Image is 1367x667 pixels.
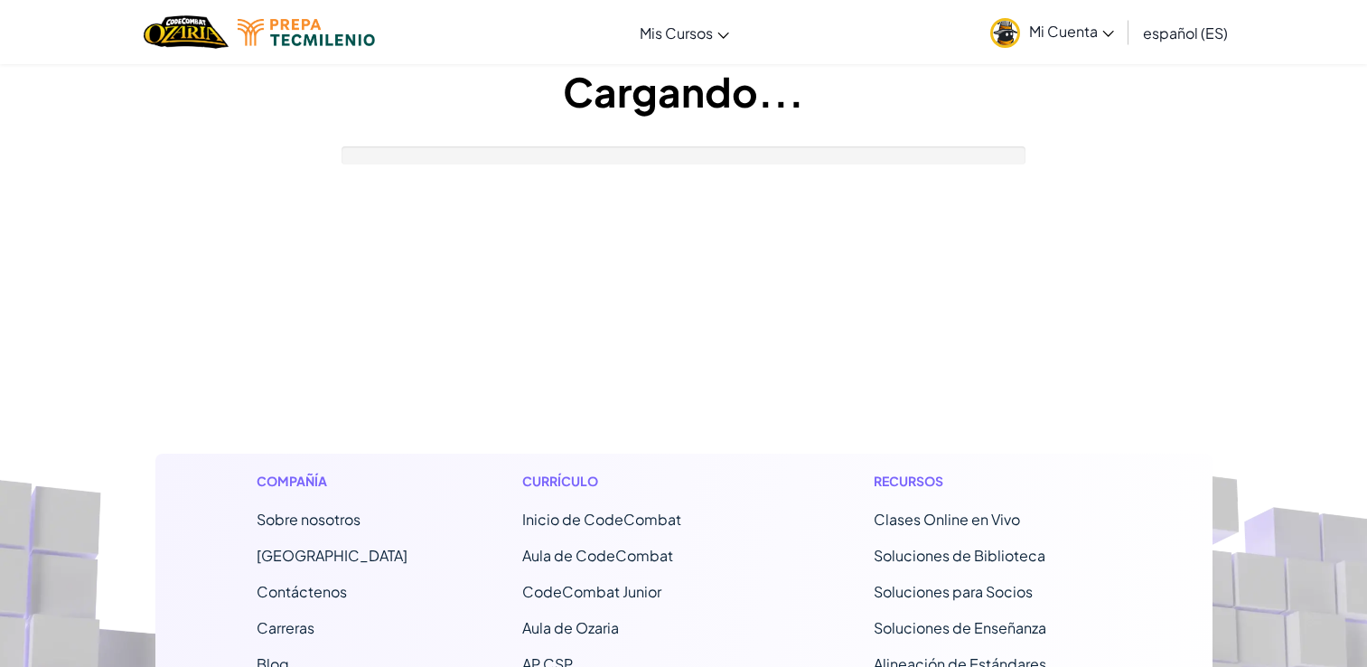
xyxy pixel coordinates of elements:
img: Home [144,14,228,51]
a: Aula de Ozaria [522,618,619,637]
a: Clases Online en Vivo [874,510,1020,529]
a: Mis Cursos [631,8,738,57]
a: Sobre nosotros [257,510,360,529]
a: Soluciones de Biblioteca [874,546,1045,565]
a: Soluciones de Enseñanza [874,618,1046,637]
span: Mi Cuenta [1029,22,1114,41]
h1: Recursos [874,472,1111,491]
a: español (ES) [1134,8,1237,57]
a: Soluciones para Socios [874,582,1033,601]
a: Ozaria by CodeCombat logo [144,14,228,51]
a: CodeCombat Junior [522,582,661,601]
a: [GEOGRAPHIC_DATA] [257,546,407,565]
span: español (ES) [1143,23,1228,42]
h1: Compañía [257,472,407,491]
span: Inicio de CodeCombat [522,510,681,529]
img: avatar [990,18,1020,48]
img: Tecmilenio logo [238,19,375,46]
a: Mi Cuenta [981,4,1123,61]
a: Aula de CodeCombat [522,546,673,565]
span: Contáctenos [257,582,347,601]
a: Carreras [257,618,314,637]
span: Mis Cursos [640,23,713,42]
h1: Currículo [522,472,760,491]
